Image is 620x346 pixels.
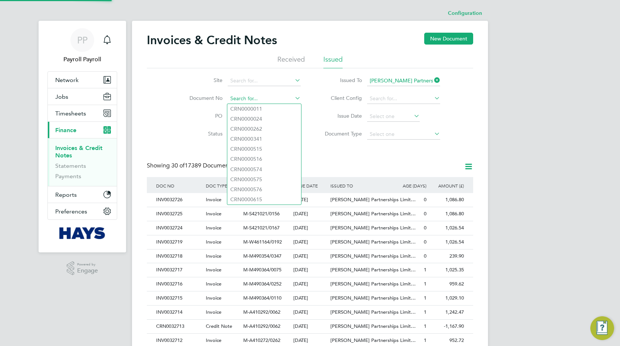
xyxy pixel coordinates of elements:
span: Invoice [206,281,221,287]
button: Jobs [48,88,117,105]
label: Site [180,77,222,84]
span: Invoice [206,239,221,245]
li: CRN0000615 [227,195,301,205]
span: Finance [55,127,76,134]
span: 0 [424,253,426,259]
span: [PERSON_NAME] Partnerships Limit… [330,295,416,301]
div: INV0032726 [154,193,204,207]
span: [PERSON_NAME] Partnerships Limit… [330,323,416,329]
button: Reports [48,186,117,203]
span: 1 [424,267,426,273]
label: Status [180,130,222,137]
div: [DATE] [291,263,329,277]
div: ISSUED TO [329,177,391,194]
li: CRN0000515 [227,144,301,154]
input: Search for... [367,94,440,104]
span: M-A410292/0062 [243,323,280,329]
span: 1 [424,281,426,287]
span: M-M490354/0347 [243,253,281,259]
div: 239.90 [428,249,466,263]
li: CRN0000262 [227,124,301,134]
label: Issued To [319,77,362,84]
h2: Invoices & Credit Notes [147,33,277,48]
span: Invoice [206,309,221,315]
button: Network [48,72,117,88]
label: Client Config [319,95,362,101]
div: DOC NO [154,177,204,194]
li: Configuration [448,6,482,21]
div: 1,026.54 [428,221,466,235]
span: Credit Note [206,323,232,329]
span: 0 [424,210,426,217]
label: Document No [180,95,222,101]
span: PP [77,35,88,45]
span: 1 [424,295,426,301]
span: Invoice [206,337,221,343]
span: M-M490364/0110 [243,295,281,301]
li: CRN0000011 [227,104,301,114]
span: M-A410292/0062 [243,309,280,315]
a: Powered byEngage [67,261,98,275]
div: AGE (DAYS) [391,177,428,194]
div: INV0032716 [154,277,204,291]
span: M-M490364/0252 [243,281,281,287]
div: 1,086.80 [428,207,466,221]
li: Issued [323,55,343,68]
div: [DATE] [291,249,329,263]
span: Invoice [206,225,221,231]
div: CRN0032713 [154,320,204,333]
span: 1 [424,337,426,343]
div: [DATE] [291,221,329,235]
span: Invoice [206,196,221,203]
span: [PERSON_NAME] Partnerships Limit… [330,281,416,287]
div: AMOUNT (£) [428,177,466,194]
a: Invoices & Credit Notes [55,144,102,159]
span: [PERSON_NAME] Partnerships Limit… [330,337,416,343]
a: Go to home page [47,227,117,239]
div: [DATE] [291,207,329,221]
a: Statements [55,162,86,169]
span: 0 [424,239,426,245]
label: PO [180,112,222,119]
span: 1 [424,309,426,315]
div: INV0032719 [154,235,204,249]
span: Preferences [55,208,87,215]
div: INV0032718 [154,249,204,263]
div: 1,086.80 [428,193,466,207]
a: Payments [55,173,81,180]
div: INV0032717 [154,263,204,277]
a: PPPayroll Payroll [47,28,117,64]
div: INV0032715 [154,291,204,305]
div: 1,029.10 [428,291,466,305]
span: 30 of [171,162,185,169]
span: M-A410272/0262 [243,337,280,343]
div: 1,026.54 [428,235,466,249]
li: CRN0000575 [227,174,301,185]
div: Showing [147,162,235,170]
li: CRN0000576 [227,185,301,195]
div: Finance [48,138,117,186]
input: Search for... [367,76,440,86]
span: [PERSON_NAME] Partnerships Limit… [330,239,416,245]
div: [DATE] [291,320,329,333]
button: Engage Resource Center [590,316,614,340]
button: Preferences [48,203,117,219]
li: CRN0000024 [227,114,301,124]
span: Payroll Payroll [47,55,117,64]
li: Received [277,55,305,68]
div: [DATE] [291,235,329,249]
input: Search for... [228,76,301,86]
div: -1,167.90 [428,320,466,333]
label: Document Type [319,130,362,137]
div: INV0032724 [154,221,204,235]
li: CRN0000574 [227,164,301,174]
div: [DATE] [291,193,329,207]
span: [PERSON_NAME] Partnerships Limit… [330,210,416,217]
span: Invoice [206,267,221,273]
button: New Document [424,33,473,45]
button: Finance [48,122,117,138]
div: [DATE] [291,306,329,319]
div: 959.62 [428,277,466,291]
span: Jobs [55,93,68,100]
input: Select one [367,129,440,140]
